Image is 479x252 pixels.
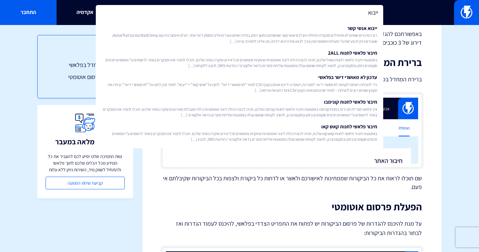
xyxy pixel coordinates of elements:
a: ברירת המחדל בפלאשי [51,61,119,69]
a: חיבור פלאשי לחנות קאש קאובאמצעות חיבור פלאשי לחנות קאש קאו שלכם, תהיה לכם היכולת ליצור אוטומציות ... [99,120,380,145]
a: חיבור פלאשי לחנות קונימבואיך פלאשי מגדילה מכירות בחנות קונימבו באמצעות חיבור פלאשי לחנות קונימבו ... [99,96,380,120]
span: רוב הסיכויים שאתם לא מתחילים מנקודת התחלה ויש לכם אנשי קשר שאספתם במשך הזמן.במידה ואתם עוברים אלי... [102,32,377,44]
a: קביעת שיחת הטמעה [46,177,125,189]
a: ייבוא אנשי קשררוב הסיכויים שאתם לא מתחילים מנקודת התחלה ויש לכם אנשי קשר שאספתם במשך הזמן.במידה ו... [99,22,380,47]
a: חיבור פלאשי לחנות 2ALLבאמצעות חיבור פלאשי לחנות טואול שלכם, תהיה לכם היכולת ליצור אוטומציות שיווק... [99,47,380,71]
a: עדכון לא מאושרי דיוור בפלאשיכדי להעלות רשימת לקוחות לא מאשרי דיוור למערכת, תצטרכו לייבא אותם בקוב... [99,71,380,96]
span: באמצעות חיבור פלאשי לחנות טואול שלכם, תהיה לכם היכולת ליצור אוטומציות שיווקיות ופופאפים מכל אירוע... [102,57,377,68]
h3: תוכן [51,49,119,57]
h2: הפעלת פרסום אוטומטי [162,201,422,212]
p: על מנת להיכנס להגדרות של פרסום הביקורות יש לפתוח את התפריט הצדדי בפלאשי, להיכנס לעמוד הגדרות ואז ... [162,219,422,238]
h3: תמיכה מלאה במעבר [55,138,115,146]
span: כדי להעלות רשימת לקוחות לא מאשרי דיוור למערכת, תצטרכו לייבא אותם בקובץ CSV לאזור “לא מאושרי דיוור... [102,82,377,93]
p: צוות התמיכה שלנו יסייע לכם להעביר את כל המידע מכל הכלים שלכם לתוך פלאשי ולהתחיל לשווק מיד, השירות... [46,153,125,173]
a: הפעלת פרסום אוטומטי [51,73,119,81]
input: חיפוש מהיר... [96,5,383,20]
p: שם תוכלו לראות את כל הביקורות שממתינות לאישורכם ולאשר או לדחות כל ביקורת ולצפות בכל הביקורות שקיב... [162,174,422,191]
span: איך פלאשי מגדילה מכירות בחנות קונימבו באמצעות חיבור פלאשי לחנות קונימבו שלכם, תהיה לכם היכולת ליצ... [102,106,377,118]
span: באמצעות חיבור פלאשי לחנות קאש קאו שלכם, תהיה לכם היכולת ליצור אוטומציות שיווקיות ופופאפים מכל איר... [102,131,377,142]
